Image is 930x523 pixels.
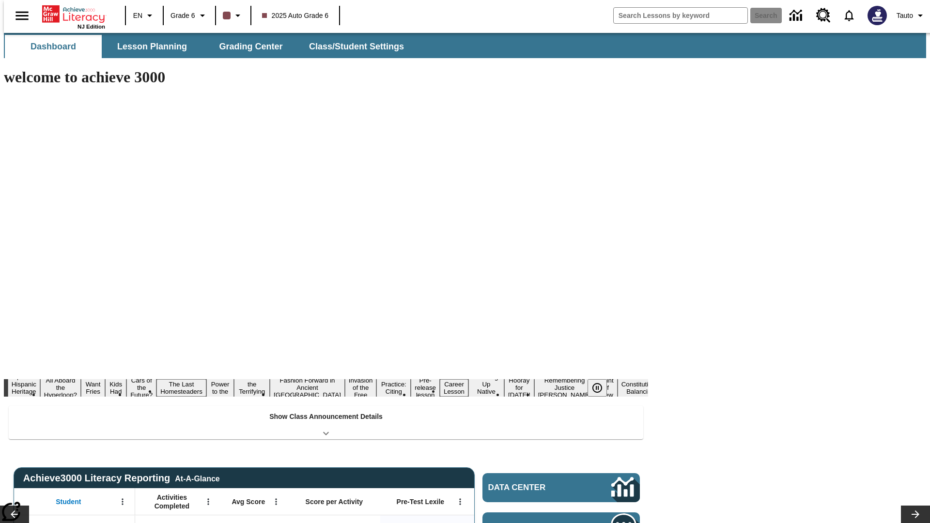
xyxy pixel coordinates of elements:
button: Open Menu [115,494,130,509]
span: Student [56,497,81,506]
button: Profile/Settings [893,7,930,24]
button: Select a new avatar [862,3,893,28]
button: Slide 16 Remembering Justice O'Connor [534,375,595,400]
button: Open Menu [453,494,467,509]
button: Open side menu [8,1,36,30]
button: Open Menu [269,494,283,509]
div: Home [42,3,105,30]
span: Data Center [488,483,579,492]
button: Slide 10 The Invasion of the Free CD [345,368,377,407]
button: Slide 18 The Constitution's Balancing Act [618,372,664,404]
button: Slide 1 ¡Viva Hispanic Heritage Month! [8,372,40,404]
button: Open Menu [201,494,216,509]
img: Avatar [868,6,887,25]
div: At-A-Glance [175,473,219,483]
button: Pause [588,379,607,397]
a: Data Center [784,2,810,29]
button: Class color is dark brown. Change class color [219,7,248,24]
a: Home [42,4,105,24]
div: SubNavbar [4,35,413,58]
span: Score per Activity [306,497,363,506]
span: 2025 Auto Grade 6 [262,11,329,21]
div: SubNavbar [4,33,926,58]
a: Notifications [837,3,862,28]
button: Slide 15 Hooray for Constitution Day! [504,375,534,400]
button: Slide 11 Mixed Practice: Citing Evidence [376,372,411,404]
button: Lesson carousel, Next [901,506,930,523]
button: Slide 6 The Last Homesteaders [156,379,206,397]
button: Slide 13 Career Lesson [440,379,468,397]
button: Slide 8 Attack of the Terrifying Tomatoes [234,372,270,404]
span: Grade 6 [170,11,195,21]
input: search field [614,8,747,23]
span: Tauto [897,11,913,21]
h1: welcome to achieve 3000 [4,68,648,86]
span: Achieve3000 Literacy Reporting [23,473,220,484]
a: Data Center [482,473,640,502]
button: Lesson Planning [104,35,201,58]
span: Pre-Test Lexile [397,497,445,506]
button: Slide 3 Do You Want Fries With That? [81,365,105,411]
button: Dashboard [5,35,102,58]
button: Slide 12 Pre-release lesson [411,375,440,400]
button: Slide 7 Solar Power to the People [206,372,234,404]
span: Activities Completed [140,493,204,510]
a: Resource Center, Will open in new tab [810,2,837,29]
p: Show Class Announcement Details [269,412,383,422]
span: NJ Edition [77,24,105,30]
button: Slide 2 All Aboard the Hyperloop? [40,375,81,400]
button: Slide 14 Cooking Up Native Traditions [468,372,504,404]
button: Class/Student Settings [301,35,412,58]
span: EN [133,11,142,21]
div: Show Class Announcement Details [9,406,643,439]
button: Grade: Grade 6, Select a grade [167,7,212,24]
div: Pause [588,379,617,397]
button: Slide 9 Fashion Forward in Ancient Rome [270,375,345,400]
button: Slide 5 Cars of the Future? [126,375,156,400]
button: Grading Center [202,35,299,58]
span: Avg Score [232,497,265,506]
button: Slide 4 Dirty Jobs Kids Had To Do [105,365,126,411]
button: Language: EN, Select a language [129,7,160,24]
